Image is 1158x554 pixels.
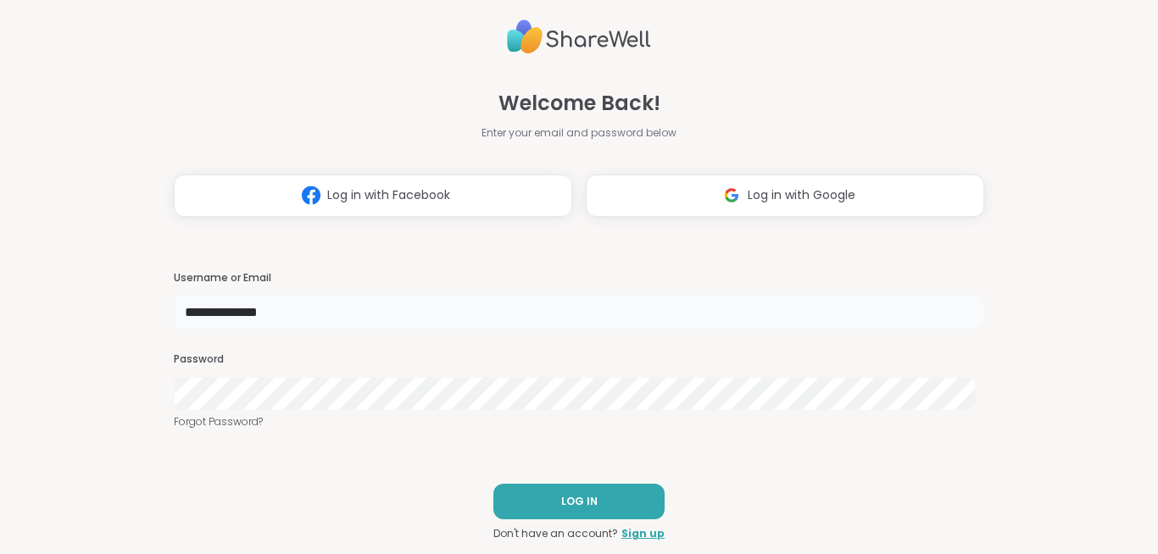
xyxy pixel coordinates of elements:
img: ShareWell Logomark [715,180,748,211]
h3: Password [174,352,984,367]
img: ShareWell Logo [507,13,651,61]
img: ShareWell Logomark [295,180,327,211]
button: Log in with Google [586,175,984,217]
h3: Username or Email [174,271,984,285]
span: Don't have an account? [493,526,618,541]
a: Sign up [621,526,665,541]
a: Forgot Password? [174,414,984,429]
span: Enter your email and password below [482,125,676,141]
button: Log in with Facebook [174,175,572,217]
span: Log in with Facebook [327,186,450,204]
span: Log in with Google [748,186,855,204]
span: LOG IN [561,494,598,509]
span: Welcome Back! [498,88,660,119]
button: LOG IN [493,484,665,519]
